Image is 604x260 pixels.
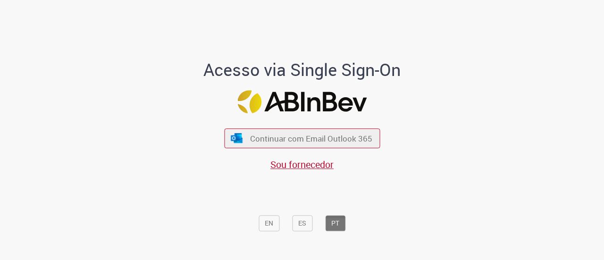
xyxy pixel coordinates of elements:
button: EN [259,215,279,231]
span: Continuar com Email Outlook 365 [250,133,372,144]
button: PT [325,215,345,231]
button: ícone Azure/Microsoft 360 Continuar com Email Outlook 365 [224,129,380,148]
h1: Acesso via Single Sign-On [171,60,433,79]
button: ES [292,215,312,231]
img: Logo ABInBev [237,90,367,113]
a: Sou fornecedor [270,158,334,171]
img: ícone Azure/Microsoft 360 [230,133,243,143]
